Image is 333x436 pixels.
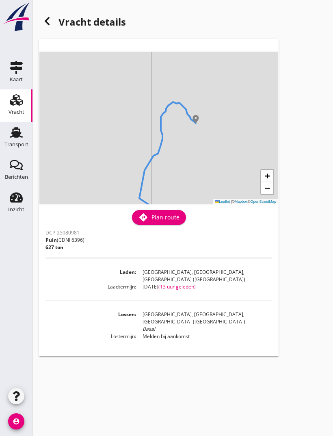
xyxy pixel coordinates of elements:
[45,244,84,251] p: 627 ton
[265,183,270,193] span: −
[143,325,272,333] div: Basal
[45,269,136,283] dt: Laden
[2,2,31,32] img: logo-small.a267ee39.svg
[138,213,179,222] div: Plan route
[136,283,272,291] dd: [DATE]
[5,174,28,180] div: Berichten
[39,13,126,33] h1: Vracht details
[45,236,57,243] span: Puin
[250,200,276,204] a: OpenStreetMap
[136,311,272,333] dd: [GEOGRAPHIC_DATA], [GEOGRAPHIC_DATA], [GEOGRAPHIC_DATA] ([GEOGRAPHIC_DATA])
[261,182,273,194] a: Zoom out
[235,200,248,204] a: Mapbox
[192,115,200,123] img: Marker
[231,200,232,204] span: |
[136,269,272,283] dd: [GEOGRAPHIC_DATA], [GEOGRAPHIC_DATA], [GEOGRAPHIC_DATA] ([GEOGRAPHIC_DATA])
[45,283,136,291] dt: Laadtermijn
[213,199,278,204] div: © ©
[4,142,28,147] div: Transport
[45,311,136,333] dt: Lossen
[136,333,272,340] dd: Melden bij aankomst
[132,210,186,225] button: Plan route
[265,171,270,181] span: +
[138,213,148,222] i: directions
[8,413,24,429] i: account_circle
[45,236,84,244] p: (CDNI 6396)
[8,207,24,212] div: Inzicht
[9,109,24,115] div: Vracht
[261,170,273,182] a: Zoom in
[215,200,230,204] a: Leaflet
[45,333,136,340] dt: Lostermijn
[158,283,196,290] span: (13 uur geleden)
[10,77,23,82] div: Kaart
[45,229,80,236] span: DCP-25080981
